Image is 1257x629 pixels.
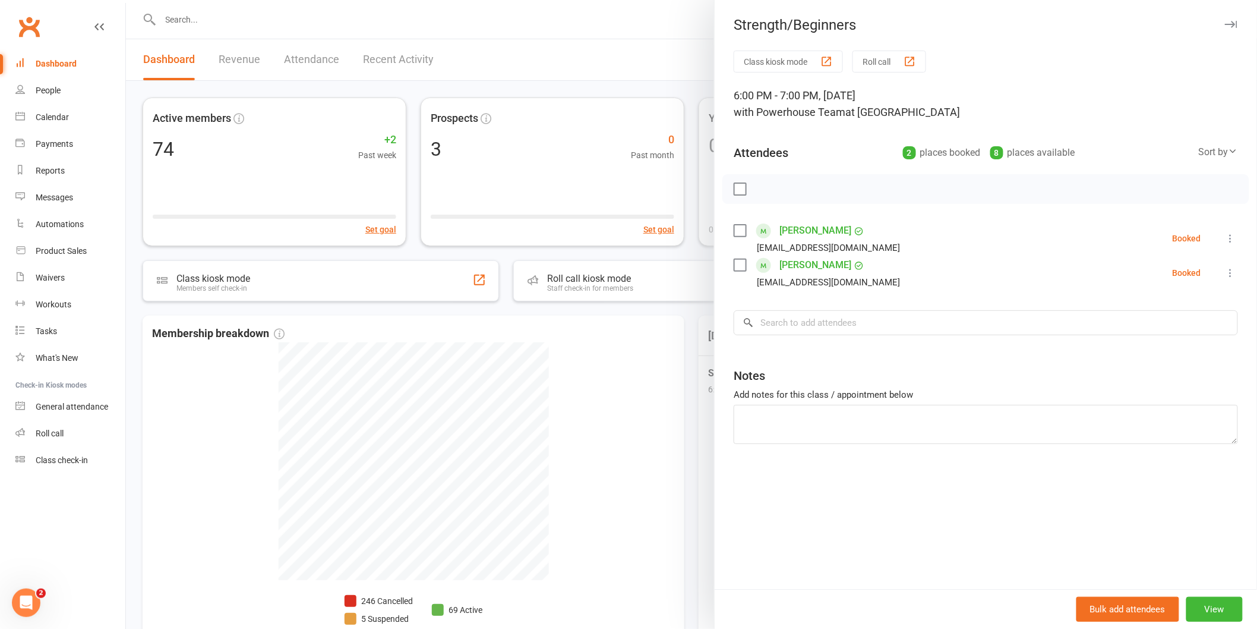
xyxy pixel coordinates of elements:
[36,59,77,68] div: Dashboard
[12,589,40,617] iframe: Intercom live chat
[15,238,125,265] a: Product Sales
[15,291,125,318] a: Workouts
[757,275,900,290] div: [EMAIL_ADDRESS][DOMAIN_NAME]
[852,51,926,73] button: Roll call
[15,158,125,184] a: Reports
[36,193,73,202] div: Messages
[1199,144,1238,160] div: Sort by
[757,240,900,256] div: [EMAIL_ADDRESS][DOMAIN_NAME]
[36,139,73,149] div: Payments
[36,589,46,598] span: 2
[36,353,78,363] div: What's New
[734,367,765,384] div: Notes
[36,273,65,282] div: Waivers
[715,17,1257,33] div: Strength/Beginners
[36,300,71,309] div: Workouts
[734,87,1238,121] div: 6:00 PM - 7:00 PM, [DATE]
[903,144,981,161] div: places booked
[15,51,125,77] a: Dashboard
[36,402,108,411] div: General attendance
[15,318,125,345] a: Tasks
[36,166,65,175] div: Reports
[1173,269,1201,277] div: Booked
[1076,597,1179,622] button: Bulk add attendees
[36,429,64,438] div: Roll call
[36,246,87,256] div: Product Sales
[779,221,851,240] a: [PERSON_NAME]
[15,420,125,447] a: Roll call
[15,104,125,131] a: Calendar
[14,12,44,42] a: Clubworx
[36,112,69,122] div: Calendar
[903,146,916,159] div: 2
[734,106,845,118] span: with Powerhouse Team
[15,131,125,158] a: Payments
[734,144,788,161] div: Attendees
[36,86,61,95] div: People
[36,219,84,229] div: Automations
[845,106,960,118] span: at [GEOGRAPHIC_DATA]
[36,455,88,465] div: Class check-in
[990,146,1003,159] div: 8
[779,256,851,275] a: [PERSON_NAME]
[1186,597,1243,622] button: View
[36,326,57,336] div: Tasks
[734,310,1238,335] input: Search to add attendees
[15,77,125,104] a: People
[1173,234,1201,243] div: Booked
[15,394,125,420] a: General attendance kiosk mode
[734,51,843,73] button: Class kiosk mode
[15,345,125,372] a: What's New
[734,388,1238,402] div: Add notes for this class / appointment below
[15,211,125,238] a: Automations
[15,184,125,211] a: Messages
[990,144,1075,161] div: places available
[15,447,125,474] a: Class kiosk mode
[15,265,125,291] a: Waivers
